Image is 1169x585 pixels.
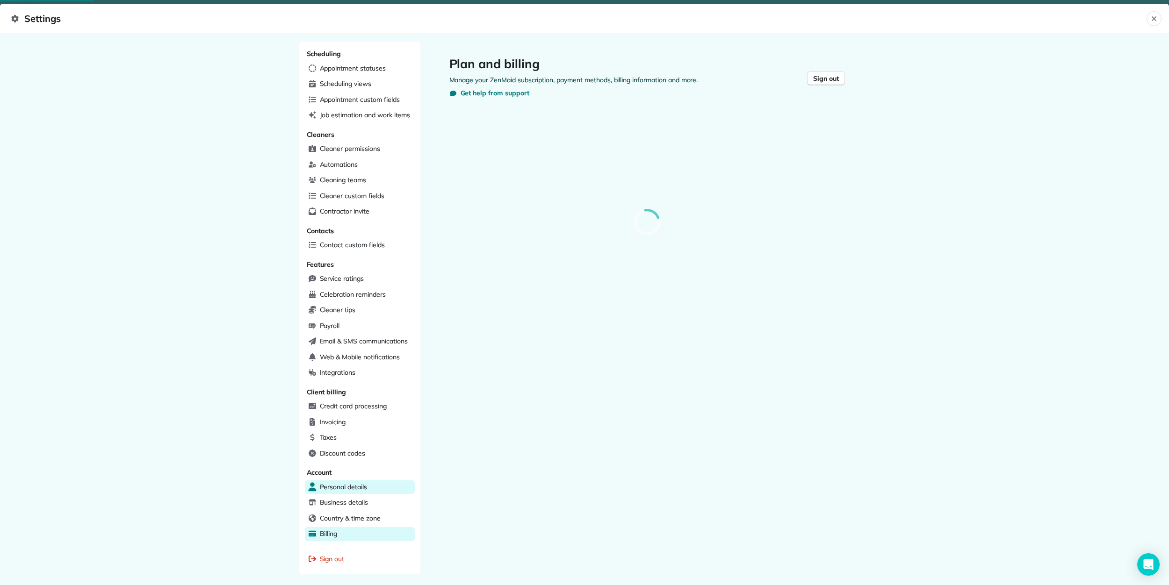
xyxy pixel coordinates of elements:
[320,160,358,169] span: Automations
[305,431,415,445] a: Taxes
[320,79,371,88] span: Scheduling views
[305,62,415,76] a: Appointment statuses
[307,260,334,269] span: Features
[305,319,415,333] a: Payroll
[305,272,415,286] a: Service ratings
[307,468,332,477] span: Account
[320,529,338,538] span: Billing
[320,401,387,411] span: Credit card processing
[320,207,369,216] span: Contractor invite
[307,388,346,396] span: Client billing
[305,366,415,380] a: Integrations
[305,527,415,541] a: Billing
[1137,553,1160,576] div: Open Intercom Messenger
[320,110,411,120] span: Job estimation and work items
[11,11,1147,26] span: Settings
[1147,11,1162,26] button: Close
[320,554,345,564] span: Sign out
[320,352,400,362] span: Web & Mobile notifications
[320,144,380,153] span: Cleaner permissions
[305,400,415,414] a: Credit card processing
[305,77,415,91] a: Scheduling views
[305,350,415,364] a: Web & Mobile notifications
[320,498,368,507] span: Business details
[320,305,356,314] span: Cleaner tips
[320,417,346,427] span: Invoicing
[320,321,340,330] span: Payroll
[320,336,408,346] span: Email & SMS communications
[461,88,529,98] span: Get help from support
[305,335,415,349] a: Email & SMS communications
[320,514,381,523] span: Country & time zone
[305,415,415,429] a: Invoicing
[305,93,415,107] a: Appointment custom fields
[320,95,400,104] span: Appointment custom fields
[320,191,384,200] span: Cleaner custom fields
[307,50,341,58] span: Scheduling
[807,71,845,86] button: Sign out
[305,447,415,461] a: Discount codes
[305,189,415,203] a: Cleaner custom fields
[305,158,415,172] a: Automations
[307,130,335,139] span: Cleaners
[305,303,415,317] a: Cleaner tips
[320,368,356,377] span: Integrations
[813,74,839,83] span: Sign out
[305,238,415,252] a: Contact custom fields
[305,480,415,494] a: Personal details
[449,57,845,71] h1: Plan and billing
[320,240,385,250] span: Contact custom fields
[320,482,367,492] span: Personal details
[449,88,529,98] button: Get help from support
[305,173,415,187] a: Cleaning teams
[320,290,386,299] span: Celebration reminders
[305,552,415,566] a: Sign out
[305,496,415,510] a: Business details
[305,142,415,156] a: Cleaner permissions
[320,274,364,283] span: Service ratings
[305,205,415,219] a: Contractor invite
[305,512,415,526] a: Country & time zone
[320,64,386,73] span: Appointment statuses
[320,449,365,458] span: Discount codes
[305,108,415,122] a: Job estimation and work items
[320,433,337,442] span: Taxes
[449,75,845,85] p: Manage your ZenMaid subscription, payment methods, billing information and more.
[305,288,415,302] a: Celebration reminders
[307,227,334,235] span: Contacts
[320,175,366,185] span: Cleaning teams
